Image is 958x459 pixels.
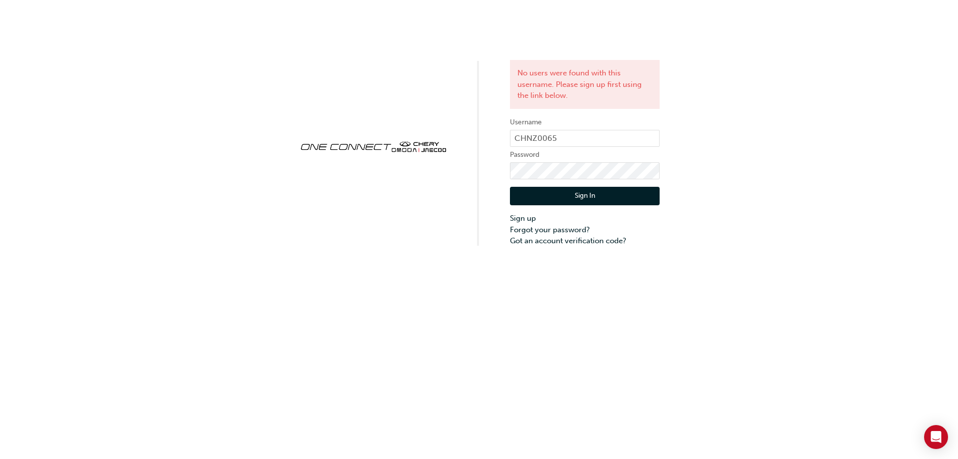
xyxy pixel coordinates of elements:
[510,213,660,224] a: Sign up
[510,60,660,109] div: No users were found with this username. Please sign up first using the link below.
[510,116,660,128] label: Username
[510,149,660,161] label: Password
[510,235,660,247] a: Got an account verification code?
[510,130,660,147] input: Username
[298,133,448,159] img: oneconnect
[510,224,660,236] a: Forgot your password?
[924,425,948,449] div: Open Intercom Messenger
[510,187,660,206] button: Sign In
